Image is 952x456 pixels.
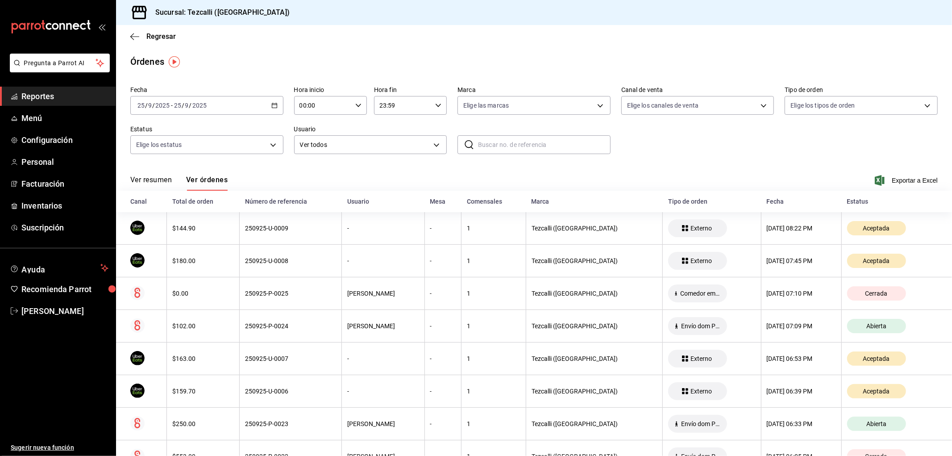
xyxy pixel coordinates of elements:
div: $144.90 [172,225,234,232]
span: Reportes [21,90,108,102]
button: Tooltip marker [169,56,180,67]
div: $0.00 [172,290,234,297]
span: Elige los estatus [136,140,182,149]
div: Tezcalli ([GEOGRAPHIC_DATA]) [532,388,657,395]
div: Comensales [467,198,521,205]
div: - [430,388,456,395]
div: 1 [467,420,520,427]
span: Aceptada [860,257,894,264]
button: Ver órdenes [186,176,228,191]
div: 1 [467,290,520,297]
span: Inventarios [21,200,108,212]
div: 1 [467,355,520,362]
span: Regresar [146,32,176,41]
input: ---- [155,102,170,109]
div: - [430,257,456,264]
div: [DATE] 07:10 PM [767,290,836,297]
span: Menú [21,112,108,124]
div: [DATE] 06:33 PM [767,420,836,427]
button: Pregunta a Parrot AI [10,54,110,72]
span: Suscripción [21,222,108,234]
div: - [347,388,419,395]
span: Externo [687,225,715,232]
span: Recomienda Parrot [21,283,108,295]
span: / [182,102,184,109]
span: Personal [21,156,108,168]
div: - [430,290,456,297]
span: / [152,102,155,109]
div: Tezcalli ([GEOGRAPHIC_DATA]) [532,225,657,232]
div: Órdenes [130,55,164,68]
div: $250.00 [172,420,234,427]
span: Envío dom PLICK [678,322,723,330]
div: 1 [467,257,520,264]
div: 250925-U-0007 [245,355,336,362]
span: Elige los canales de venta [627,101,698,110]
div: Tezcalli ([GEOGRAPHIC_DATA]) [532,257,657,264]
span: Envío dom PLICK [678,420,723,427]
div: Tezcalli ([GEOGRAPHIC_DATA]) [532,420,657,427]
div: [DATE] 07:09 PM [767,322,836,330]
input: Buscar no. de referencia [478,136,611,154]
span: Facturación [21,178,108,190]
input: ---- [192,102,207,109]
div: [PERSON_NAME] [347,420,419,427]
div: 1 [467,322,520,330]
div: [DATE] 08:22 PM [767,225,836,232]
span: Aceptada [860,388,894,395]
div: 250925-P-0023 [245,420,336,427]
span: Ayuda [21,263,97,273]
label: Fecha [130,87,283,93]
span: Sugerir nueva función [11,443,108,452]
div: Usuario [347,198,419,205]
button: Regresar [130,32,176,41]
div: Tezcalli ([GEOGRAPHIC_DATA]) [532,355,657,362]
div: Mesa [430,198,456,205]
label: Hora inicio [294,87,367,93]
span: Elige las marcas [463,101,509,110]
span: Externo [687,388,715,395]
div: $180.00 [172,257,234,264]
span: / [189,102,192,109]
div: - [347,257,419,264]
div: 250925-U-0008 [245,257,336,264]
label: Canal de venta [621,87,774,93]
span: Elige los tipos de orden [790,101,855,110]
div: - [347,355,419,362]
div: - [430,225,456,232]
div: Fecha [766,198,836,205]
span: Aceptada [860,225,894,232]
div: - [430,355,456,362]
span: [PERSON_NAME] [21,305,108,317]
div: - [347,225,419,232]
span: Cerrada [862,290,891,297]
span: Ver todos [300,140,431,150]
div: $163.00 [172,355,234,362]
input: -- [148,102,152,109]
input: -- [174,102,182,109]
div: [PERSON_NAME] [347,322,419,330]
div: Tezcalli ([GEOGRAPHIC_DATA]) [532,290,657,297]
div: 250925-P-0024 [245,322,336,330]
label: Marca [457,87,611,93]
div: Canal [130,198,162,205]
div: Tezcalli ([GEOGRAPHIC_DATA]) [532,322,657,330]
div: - [430,322,456,330]
input: -- [185,102,189,109]
label: Hora fin [374,87,447,93]
span: Configuración [21,134,108,146]
div: Total de orden [172,198,234,205]
div: - [430,420,456,427]
button: Exportar a Excel [877,175,938,186]
div: $159.70 [172,388,234,395]
span: Externo [687,257,715,264]
span: Comedor empleados [677,290,723,297]
span: - [171,102,173,109]
button: open_drawer_menu [98,23,105,30]
div: [DATE] 06:39 PM [767,388,836,395]
div: [DATE] 06:53 PM [767,355,836,362]
div: Marca [532,198,657,205]
span: Pregunta a Parrot AI [24,59,96,68]
a: Pregunta a Parrot AI [6,65,110,74]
